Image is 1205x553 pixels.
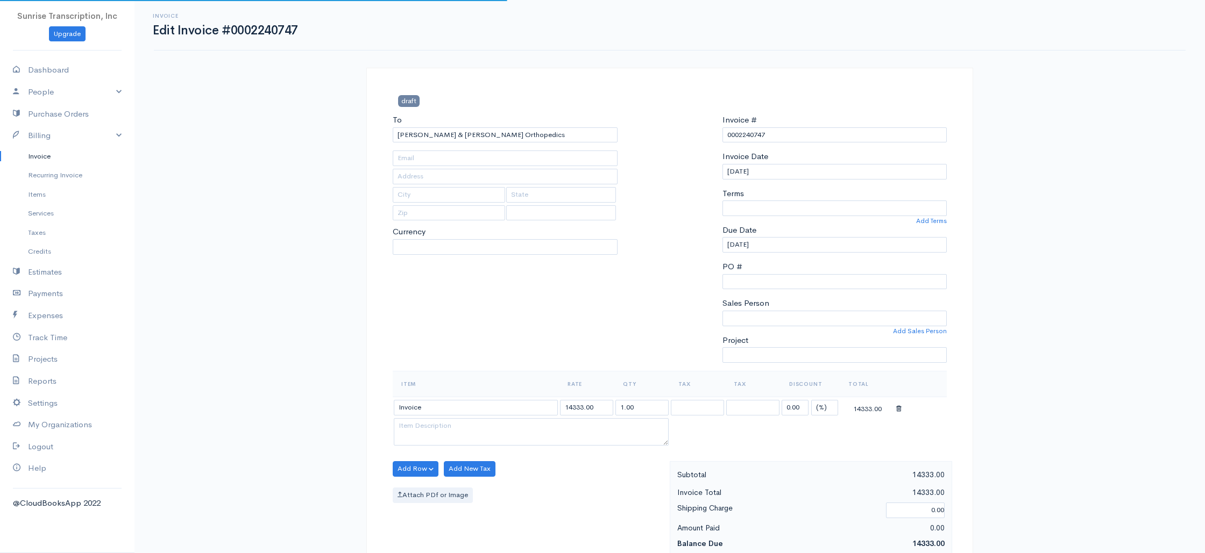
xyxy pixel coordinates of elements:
[811,468,951,482] div: 14333.00
[916,216,947,226] a: Add Terms
[393,187,505,203] input: City
[811,521,951,535] div: 0.00
[912,538,945,548] span: 14333.00
[49,26,86,42] a: Upgrade
[722,150,768,163] label: Invoice Date
[398,95,420,106] span: draft
[393,205,505,221] input: Zip
[393,169,618,184] input: Address
[393,150,618,166] input: Email
[394,400,558,415] input: Item Name
[13,497,122,509] div: @CloudBooksApp 2022
[153,24,298,37] h1: Edit Invoice #0002240747
[672,501,881,519] div: Shipping Charge
[672,468,811,482] div: Subtotal
[393,371,559,397] th: Item
[393,487,473,503] label: Attach PDf or Image
[722,114,757,126] label: Invoice #
[722,334,748,347] label: Project
[893,326,947,336] a: Add Sales Person
[506,187,616,203] input: State
[672,521,811,535] div: Amount Paid
[153,13,298,19] h6: Invoice
[393,226,426,238] label: Currency
[677,538,723,548] strong: Balance Due
[840,371,895,397] th: Total
[559,371,614,397] th: Rate
[722,224,756,236] label: Due Date
[722,237,947,253] input: dd-mm-yyyy
[672,486,811,499] div: Invoice Total
[722,164,947,179] input: dd-mm-yyyy
[725,371,781,397] th: Tax
[393,127,618,143] input: Client Name
[17,11,117,21] span: Sunrise Transcription, Inc
[393,461,438,477] button: Add Row
[722,261,742,273] label: PO #
[393,114,402,126] label: To
[614,371,670,397] th: Qty
[670,371,725,397] th: Tax
[841,401,894,414] div: 14333.00
[444,461,495,477] button: Add New Tax
[811,486,951,499] div: 14333.00
[781,371,840,397] th: Discount
[722,188,744,200] label: Terms
[722,297,769,310] label: Sales Person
